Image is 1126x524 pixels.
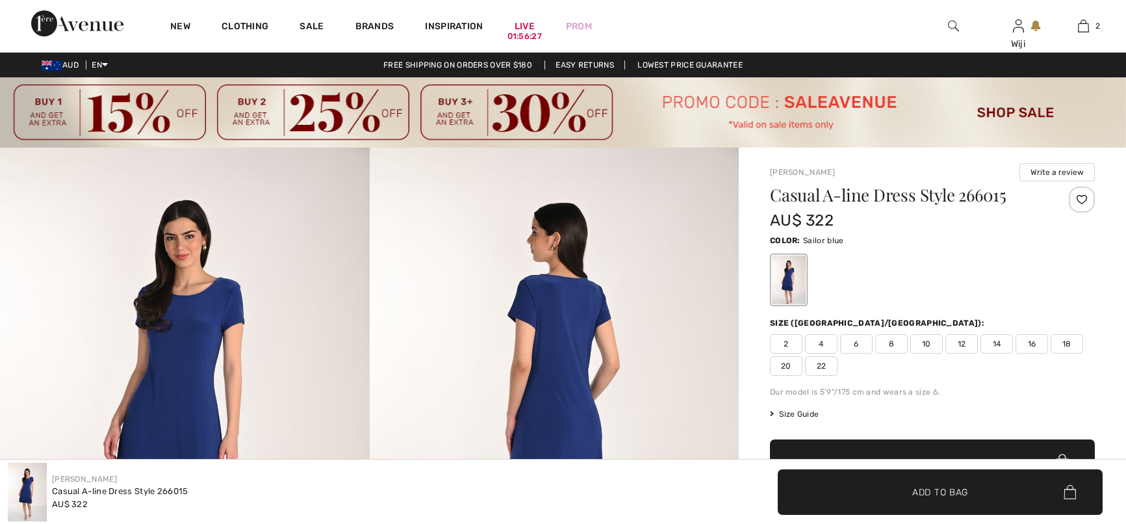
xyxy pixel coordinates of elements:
span: EN [92,60,108,70]
div: Sailor blue [772,255,806,304]
span: 2 [770,334,802,354]
iframe: Opens a widget where you can find more information [1043,426,1113,459]
span: Inspiration [425,21,483,34]
span: 4 [805,334,838,354]
a: [PERSON_NAME] [770,168,835,177]
button: Add to Bag [770,439,1095,485]
span: 20 [770,356,802,376]
h1: Casual A-line Dress Style 266015 [770,187,1041,203]
a: Sale [300,21,324,34]
img: My Info [1013,18,1024,34]
img: Bag.svg [1064,485,1076,499]
a: New [170,21,190,34]
a: 2 [1051,18,1115,34]
button: Write a review [1019,163,1095,181]
span: 6 [840,334,873,354]
span: 18 [1051,334,1083,354]
a: Lowest Price Guarantee [627,60,753,70]
span: 16 [1016,334,1048,354]
a: Clothing [222,21,268,34]
button: Add to Bag [778,469,1103,515]
img: search the website [948,18,959,34]
div: Wiji [986,37,1050,51]
a: Brands [355,21,394,34]
span: 22 [805,356,838,376]
div: Size ([GEOGRAPHIC_DATA]/[GEOGRAPHIC_DATA]): [770,317,987,329]
img: Australian Dollar [42,60,62,71]
span: AU$ 322 [770,211,834,229]
span: Sailor blue [803,236,843,245]
span: 14 [980,334,1013,354]
span: Add to Bag [904,456,960,469]
a: Easy Returns [544,60,625,70]
img: My Bag [1078,18,1089,34]
span: AU$ 322 [52,499,88,509]
a: Sign In [1013,20,1024,32]
img: 1ère Avenue [31,10,123,36]
span: 10 [910,334,943,354]
a: [PERSON_NAME] [52,475,117,484]
a: Live01:56:27 [515,20,535,33]
div: 01:56:27 [507,31,542,43]
span: 12 [945,334,978,354]
div: Casual A-line Dress Style 266015 [52,485,188,498]
span: 8 [875,334,908,354]
img: Casual A-Line Dress Style 266015 [8,463,47,521]
a: Free shipping on orders over $180 [373,60,543,70]
span: AUD [42,60,84,70]
span: Add to Bag [912,485,968,499]
span: Size Guide [770,408,819,420]
a: Prom [566,20,592,33]
span: 2 [1095,20,1100,32]
span: Color: [770,236,800,245]
div: Our model is 5'9"/175 cm and wears a size 6. [770,386,1095,398]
